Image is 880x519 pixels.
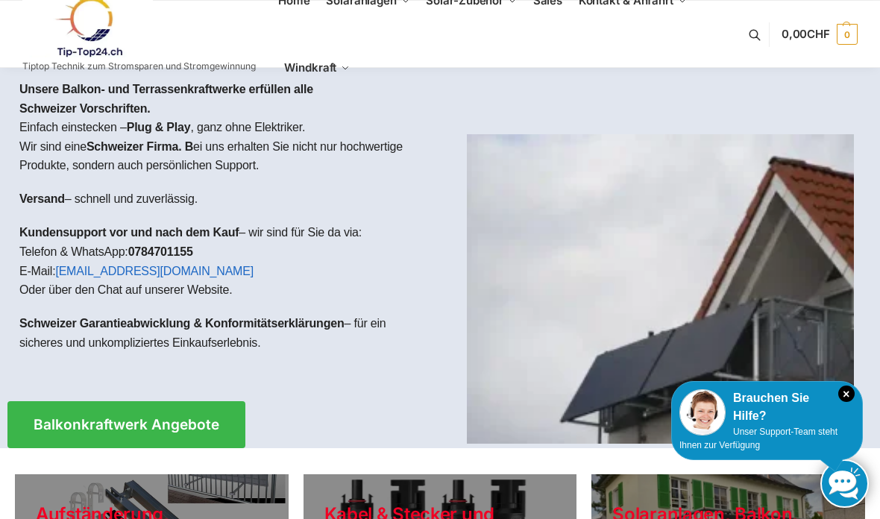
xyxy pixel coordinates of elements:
strong: Unsere Balkon- und Terrassenkraftwerke erfüllen alle Schweizer Vorschriften. [19,83,313,115]
a: Balkonkraftwerk Angebote [7,401,245,448]
i: Schließen [838,386,855,402]
p: – für ein sicheres und unkompliziertes Einkaufserlebnis. [19,314,428,352]
span: CHF [807,27,830,41]
strong: Plug & Play [127,121,191,133]
span: 0,00 [782,27,830,41]
a: 0,00CHF 0 [782,12,858,57]
p: Wir sind eine ei uns erhalten Sie nicht nur hochwertige Produkte, sondern auch persönlichen Support. [19,137,428,175]
p: – schnell und zuverlässig. [19,189,428,209]
span: Balkonkraftwerk Angebote [34,418,219,432]
strong: Versand [19,192,65,205]
p: – wir sind für Sie da via: Telefon & WhatsApp: E-Mail: Oder über den Chat auf unserer Website. [19,223,428,299]
strong: 0784701155 [128,245,193,258]
span: 0 [837,24,858,45]
strong: Kundensupport vor und nach dem Kauf [19,226,239,239]
strong: Schweizer Garantieabwicklung & Konformitätserklärungen [19,317,345,330]
img: Home 1 [467,134,854,444]
span: Unser Support-Team steht Ihnen zur Verfügung [679,427,837,450]
a: [EMAIL_ADDRESS][DOMAIN_NAME] [55,265,254,277]
span: Windkraft [284,60,336,75]
div: Einfach einstecken – , ganz ohne Elektriker. [7,68,440,379]
img: Customer service [679,389,726,435]
strong: Schweizer Firma. B [87,140,193,153]
div: Brauchen Sie Hilfe? [679,389,855,425]
a: Windkraft [278,34,356,101]
p: Tiptop Technik zum Stromsparen und Stromgewinnung [22,62,256,71]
